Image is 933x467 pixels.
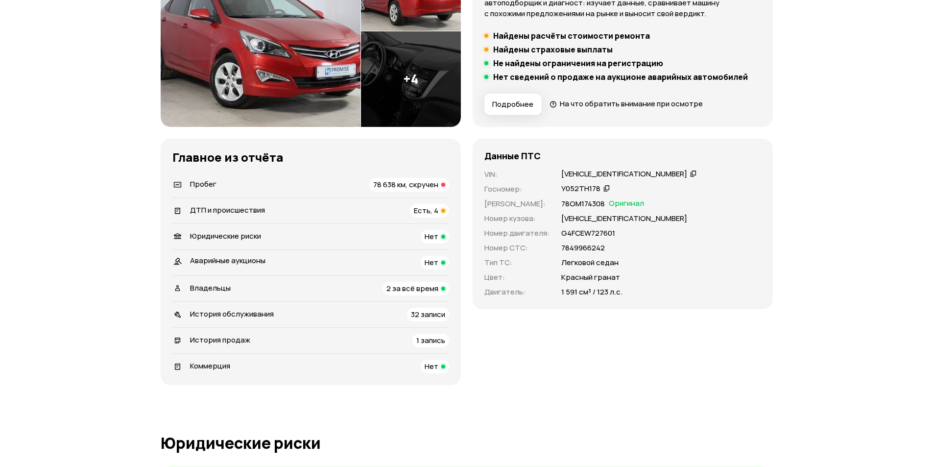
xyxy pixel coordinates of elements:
[484,287,550,297] p: Двигатель :
[425,361,438,371] span: Нет
[560,98,703,109] span: На что обратить внимание при осмотре
[484,94,542,115] button: Подробнее
[484,198,550,209] p: [PERSON_NAME] :
[561,243,605,253] p: 7849966242
[493,58,663,68] h5: Не найдены ограничения на регистрацию
[425,231,438,242] span: Нет
[493,45,613,54] h5: Найдены страховые выплаты
[493,72,748,82] h5: Нет сведений о продаже на аукционе аварийных автомобилей
[484,228,550,239] p: Номер двигателя :
[161,434,773,452] h1: Юридические риски
[373,179,438,190] span: 78 638 км, скручен
[484,150,541,161] h4: Данные ПТС
[561,287,622,297] p: 1 591 см³ / 123 л.с.
[172,150,449,164] h3: Главное из отчёта
[561,169,687,179] div: [VEHICLE_IDENTIFICATION_NUMBER]
[561,213,687,224] p: [VEHICLE_IDENTIFICATION_NUMBER]
[190,231,261,241] span: Юридические риски
[484,213,550,224] p: Номер кузова :
[190,335,250,345] span: История продаж
[484,184,550,195] p: Госномер :
[416,335,445,345] span: 1 запись
[484,257,550,268] p: Тип ТС :
[484,272,550,283] p: Цвет :
[190,283,231,293] span: Владельцы
[414,205,438,216] span: Есть, 4
[609,198,644,209] span: Оригинал
[425,257,438,268] span: Нет
[561,198,605,209] p: 78ОМ174308
[484,169,550,180] p: VIN :
[561,228,615,239] p: G4FСЕW727601
[484,243,550,253] p: Номер СТС :
[550,98,703,109] a: На что обратить внимание при осмотре
[492,99,533,109] span: Подробнее
[561,257,619,268] p: Легковой седан
[190,309,274,319] span: История обслуживания
[411,309,445,320] span: 32 записи
[493,31,650,41] h5: Найдены расчёты стоимости ремонта
[190,205,265,215] span: ДТП и происшествия
[386,283,438,294] span: 2 за всё время
[190,361,230,371] span: Коммерция
[190,255,265,266] span: Аварийные аукционы
[561,272,620,283] p: Красный гранат
[190,179,216,189] span: Пробег
[561,184,600,194] div: У052ТН178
